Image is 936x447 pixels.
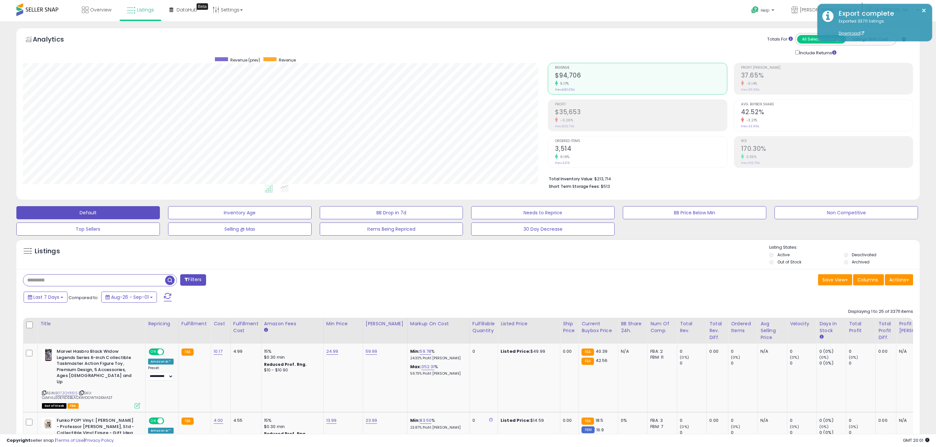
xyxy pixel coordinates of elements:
[731,355,740,360] small: (0%)
[35,247,60,256] h5: Listings
[680,430,706,436] div: 0
[709,320,725,341] div: Total Rev. Diff.
[769,244,920,251] p: Listing States:
[149,418,158,424] span: ON
[471,206,615,219] button: Needs to Reprice
[148,320,176,327] div: Repricing
[563,320,576,334] div: Ship Price
[177,7,197,13] span: DataHub
[410,320,467,327] div: Markup on Cost
[410,418,465,430] div: %
[621,349,642,354] div: N/A
[852,252,876,258] label: Deactivated
[709,418,723,423] div: 0.00
[903,437,929,443] span: 2025-09-9 20:01 GMT
[264,320,321,327] div: Amazon Fees
[680,349,706,354] div: 0
[233,349,256,354] div: 4.99
[33,294,59,300] span: Last 7 Days
[596,357,608,364] span: 42.56
[366,320,405,327] div: [PERSON_NAME]
[563,349,574,354] div: 0.00
[777,252,790,258] label: Active
[40,320,143,327] div: Title
[148,366,174,381] div: Preset:
[472,349,493,354] div: 0
[596,348,608,354] span: 40.39
[410,425,465,430] p: 23.87% Profit [PERSON_NAME]
[197,3,208,10] div: Tooltip anchor
[741,88,759,92] small: Prev: 39.69%
[819,355,829,360] small: (0%)
[137,7,154,13] span: Listings
[42,349,140,408] div: ASIN:
[849,320,873,334] div: Total Profit
[582,320,615,334] div: Current Buybox Price
[601,183,610,189] span: $513
[790,360,816,366] div: 0
[111,294,149,300] span: Aug-26 - Sep-01
[326,320,360,327] div: Min Price
[582,349,594,356] small: FBA
[67,403,79,409] span: FBA
[501,348,530,354] b: Listed Price:
[849,424,858,429] small: (0%)
[921,7,926,15] button: ×
[650,418,672,423] div: FBA: 3
[790,49,844,56] div: Include Returns
[741,66,913,70] span: Profit [PERSON_NAME]
[410,364,422,370] b: Max:
[741,103,913,106] span: Avg. Buybox Share
[878,418,891,423] div: 0.00
[744,154,757,159] small: 0.35%
[790,424,799,429] small: (0%)
[85,437,114,443] a: Privacy Policy
[181,320,208,327] div: Fulfillment
[264,418,318,423] div: 15%
[148,359,174,365] div: Amazon AI *
[819,430,846,436] div: 0 (0%)
[680,424,689,429] small: (0%)
[849,418,875,423] div: 0
[819,424,829,429] small: (0%)
[797,35,846,44] button: All Selected Listings
[549,176,593,182] b: Total Inventory Value:
[264,354,318,360] div: $0.30 min
[24,292,67,303] button: Last 7 Days
[149,349,158,355] span: ON
[760,320,784,341] div: Avg Selling Price
[421,364,434,370] a: 352.31
[680,320,704,334] div: Total Rev.
[180,274,206,286] button: Filters
[555,161,570,165] small: Prev: 3,219
[760,349,782,354] div: N/A
[744,81,757,86] small: -5.14%
[849,349,875,354] div: 0
[741,72,913,80] h2: 37.65%
[42,418,55,431] img: 41-KmPhBYJL._SL40_.jpg
[55,390,78,396] a: B07ZQYR51S
[777,259,801,265] label: Out of Stock
[741,139,913,143] span: ROI
[731,349,757,354] div: 0
[834,9,927,18] div: Export complete
[555,66,727,70] span: Revenue
[501,417,530,423] b: Listed Price:
[420,417,431,424] a: 83.50
[849,360,875,366] div: 0
[163,418,174,424] span: OFF
[326,348,338,355] a: 24.99
[857,277,878,283] span: Columns
[57,349,136,386] b: Marvel Hasbro Black Widow Legends Series 6-inch Collectible Taskmaster Action Figure Toy, Premium...
[410,356,465,361] p: 24.33% Profit [PERSON_NAME]
[582,418,594,425] small: FBA
[819,418,846,423] div: 0 (0%)
[751,6,759,14] i: Get Help
[501,418,555,423] div: $14.59
[555,88,575,92] small: Prev: $90,054
[320,223,463,236] button: Items Being Repriced
[741,145,913,154] h2: 170.30%
[790,418,816,423] div: 0
[555,139,727,143] span: Ordered Items
[834,18,927,37] div: Exported 33711 listings.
